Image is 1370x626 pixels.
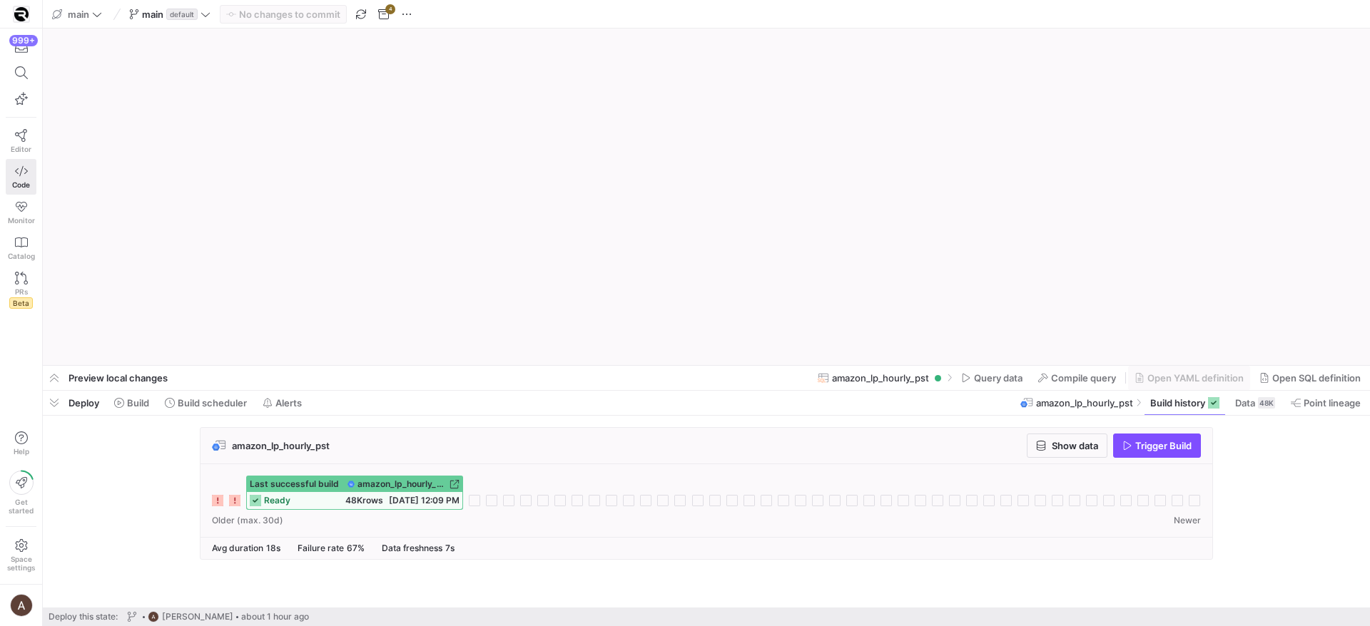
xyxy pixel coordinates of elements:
button: Getstarted [6,465,36,520]
button: maindefault [126,5,214,24]
span: Build scheduler [178,397,247,409]
span: Catalog [8,252,35,260]
span: 18s [266,543,280,553]
span: Trigger Build [1135,440,1192,451]
button: Build scheduler [158,391,253,415]
button: Trigger Build [1113,433,1201,458]
span: Alerts [275,397,302,409]
img: https://storage.googleapis.com/y42-prod-data-exchange/images/9vP1ZiGb3SDtS36M2oSqLE2NxN9MAbKgqIYc... [14,7,29,21]
button: https://lh3.googleusercontent.com/a/AEdFTp4_8LqxRyxVUtC19lo4LS2NU-n5oC7apraV2tR5=s96-c [6,590,36,620]
a: https://storage.googleapis.com/y42-prod-data-exchange/images/9vP1ZiGb3SDtS36M2oSqLE2NxN9MAbKgqIYc... [6,2,36,26]
span: ready [264,496,290,506]
button: Data48K [1229,391,1282,415]
span: Space settings [7,555,35,572]
span: Monitor [8,216,35,225]
img: https://lh3.googleusercontent.com/a/AEdFTp4_8LqxRyxVUtC19lo4LS2NU-n5oC7apraV2tR5=s96-c [10,594,33,617]
span: Code [12,180,30,189]
a: Code [6,159,36,195]
span: Data freshness [382,543,442,553]
span: Point lineage [1304,397,1361,409]
span: Build [127,397,149,409]
span: Preview local changes [68,372,168,384]
span: amazon_lp_hourly_pst [357,479,447,489]
a: amazon_lp_hourly_pst [347,479,460,489]
span: main [68,9,89,20]
button: 999+ [6,34,36,60]
span: Help [12,447,30,456]
span: Editor [11,145,31,153]
div: 999+ [9,35,38,46]
span: Compile query [1051,372,1116,384]
button: Query data [955,366,1029,390]
span: main [142,9,163,20]
span: Failure rate [298,543,344,553]
span: amazon_lp_hourly_pst [832,372,929,384]
span: Last successful build [250,479,339,489]
button: Compile query [1032,366,1122,390]
span: 7s [445,543,455,553]
span: Older (max. 30d) [212,515,283,525]
div: 48K [1258,397,1275,409]
button: Alerts [256,391,308,415]
span: Open SQL definition [1272,372,1361,384]
button: https://lh3.googleusercontent.com/a/AEdFTp4_8LqxRyxVUtC19lo4LS2NU-n5oC7apraV2tR5=s96-c[PERSON_NAM... [123,607,313,626]
button: Help [6,425,36,462]
span: amazon_lp_hourly_pst [232,440,330,451]
button: Show data [1027,433,1107,458]
button: main [49,5,106,24]
img: https://lh3.googleusercontent.com/a/AEdFTp4_8LqxRyxVUtC19lo4LS2NU-n5oC7apraV2tR5=s96-c [148,611,159,622]
span: Deploy this state: [49,612,118,622]
button: Build history [1144,391,1226,415]
span: PRs [15,287,28,296]
span: default [166,9,198,20]
span: Show data [1052,440,1098,451]
a: Spacesettings [6,533,36,578]
span: Deploy [68,397,99,409]
span: Build history [1150,397,1205,409]
a: Catalog [6,230,36,266]
a: Editor [6,123,36,159]
span: about 1 hour ago [241,612,309,622]
span: 67% [347,543,365,553]
span: Query data [974,372,1023,384]
button: Build [108,391,156,415]
span: Newer [1174,515,1201,525]
span: amazon_lp_hourly_pst [1036,397,1133,409]
button: Point lineage [1284,391,1367,415]
button: Open SQL definition [1253,366,1367,390]
button: Last successful buildamazon_lp_hourly_pstready48Krows[DATE] 12:09 PM [246,476,463,510]
span: [DATE] 12:09 PM [389,495,460,506]
span: Beta [9,297,33,309]
span: Avg duration [212,543,263,553]
span: [PERSON_NAME] [162,612,233,622]
a: PRsBeta [6,266,36,314]
span: Get started [9,498,34,515]
span: 48K rows [345,495,383,506]
a: Monitor [6,195,36,230]
span: Data [1235,397,1255,409]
